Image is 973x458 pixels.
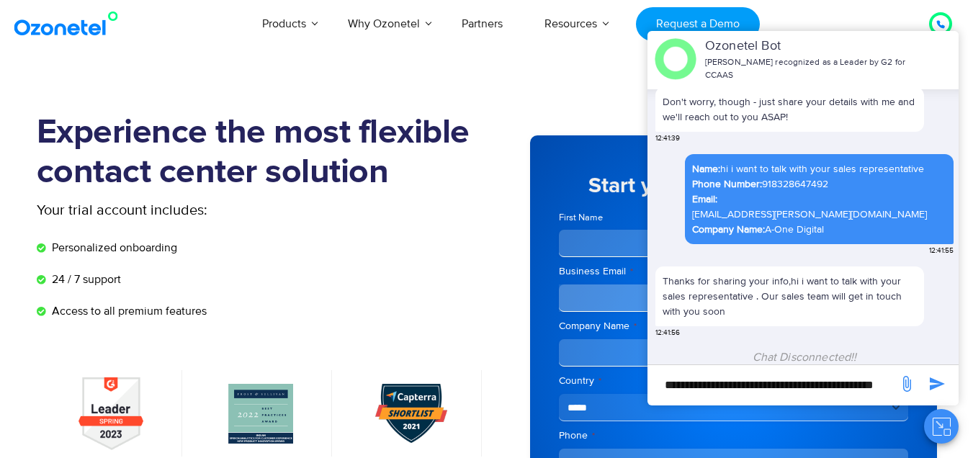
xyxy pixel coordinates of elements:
b: Email: [692,193,717,205]
span: 24 / 7 support [48,271,121,288]
b: Phone Number: [692,178,762,190]
img: header [655,38,696,80]
p: Don't worry, though - just share your details with me and we'll reach out to you ASAP! [663,94,917,125]
p: Your trial account includes: [37,199,379,221]
span: end chat or minimize [913,55,925,66]
h5: Start your 7 day free trial now [559,175,908,197]
label: Country [559,374,908,388]
span: send message [923,369,951,398]
label: Company Name [559,319,908,333]
label: Business Email [559,264,908,279]
a: Request a Demo [636,7,759,41]
span: send message [892,369,921,398]
p: [PERSON_NAME] recognized as a Leader by G2 for CCAAS [705,56,912,82]
div: new-msg-input [655,372,891,398]
span: Chat Disconnected!! [753,350,857,364]
span: 12:41:39 [655,133,680,144]
span: Access to all premium features [48,302,207,320]
p: Thanks for sharing your info,hi i want to talk with your sales representative . Our sales team wi... [663,274,917,319]
span: 12:41:55 [929,246,954,256]
div: hi i want to talk with your sales representative 918328647492 A-One Digital [692,161,946,237]
span: 12:41:56 [655,328,680,338]
button: Close chat [924,409,959,444]
label: First Name [559,211,730,225]
label: Phone [559,428,908,443]
a: [EMAIL_ADDRESS][PERSON_NAME][DOMAIN_NAME] [692,207,927,222]
span: Personalized onboarding [48,239,177,256]
b: Name: [692,163,720,175]
h1: Experience the most flexible contact center solution [37,113,487,192]
p: Ozonetel Bot [705,37,912,56]
b: Company Name: [692,223,765,235]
